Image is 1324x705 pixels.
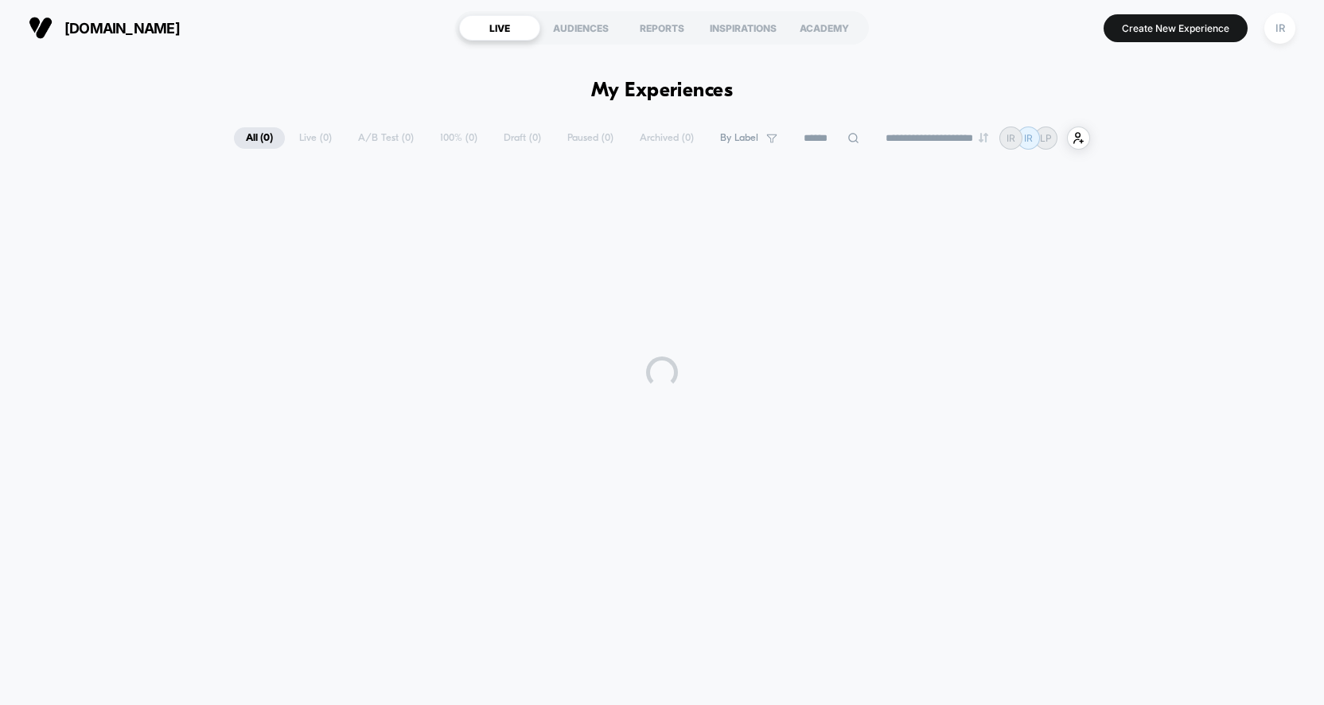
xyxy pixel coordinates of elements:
span: [DOMAIN_NAME] [64,20,180,37]
div: AUDIENCES [540,15,621,41]
button: Create New Experience [1104,14,1248,42]
div: LIVE [459,15,540,41]
h1: My Experiences [591,80,734,103]
div: ACADEMY [784,15,865,41]
button: IR [1260,12,1300,45]
p: IR [1007,132,1015,144]
span: All ( 0 ) [234,127,285,149]
span: By Label [720,132,758,144]
img: end [979,133,988,142]
div: IR [1264,13,1295,44]
div: INSPIRATIONS [703,15,784,41]
button: [DOMAIN_NAME] [24,15,185,41]
p: LP [1040,132,1052,144]
img: Visually logo [29,16,53,40]
p: IR [1024,132,1033,144]
div: REPORTS [621,15,703,41]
